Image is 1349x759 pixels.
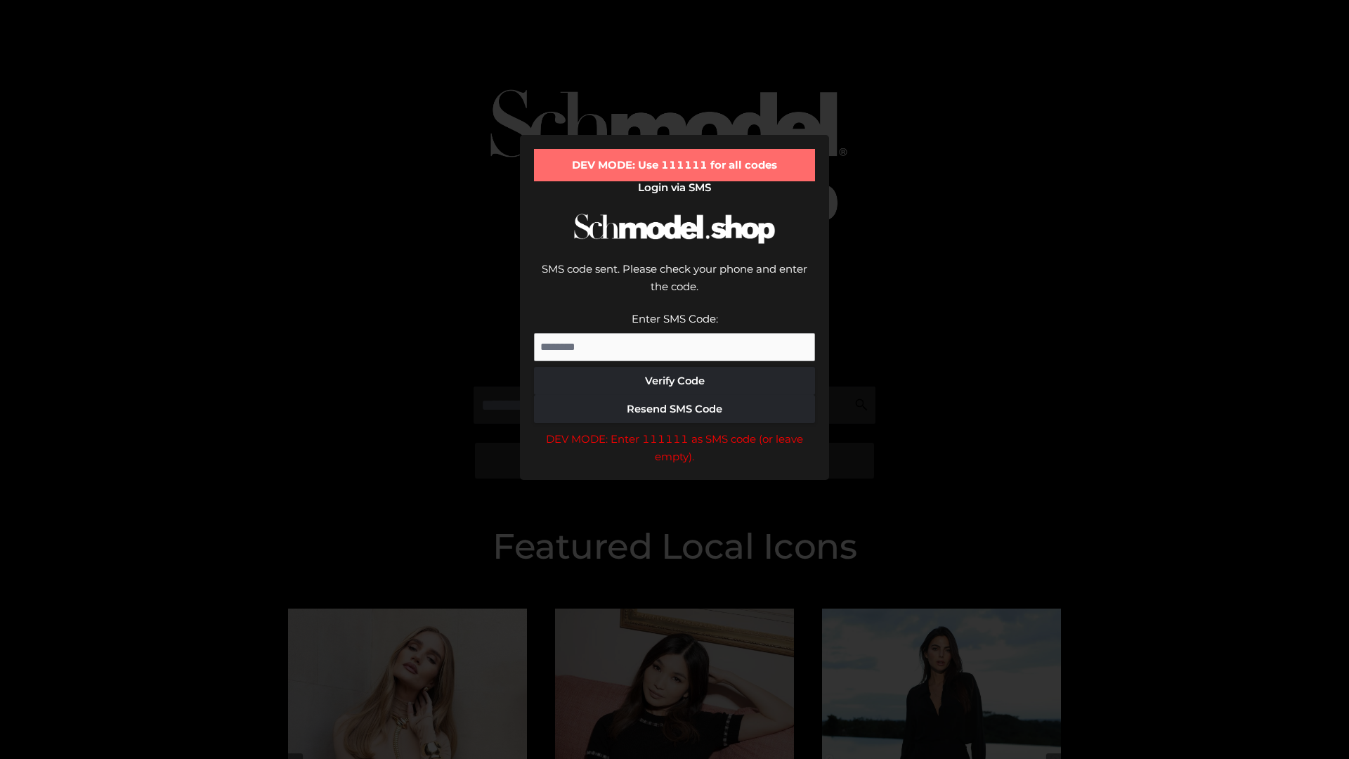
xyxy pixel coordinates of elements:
[632,312,718,325] label: Enter SMS Code:
[534,181,815,194] h2: Login via SMS
[534,430,815,466] div: DEV MODE: Enter 111111 as SMS code (or leave empty).
[534,260,815,310] div: SMS code sent. Please check your phone and enter the code.
[534,149,815,181] div: DEV MODE: Use 111111 for all codes
[534,395,815,423] button: Resend SMS Code
[534,367,815,395] button: Verify Code
[569,201,780,257] img: Schmodel Logo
